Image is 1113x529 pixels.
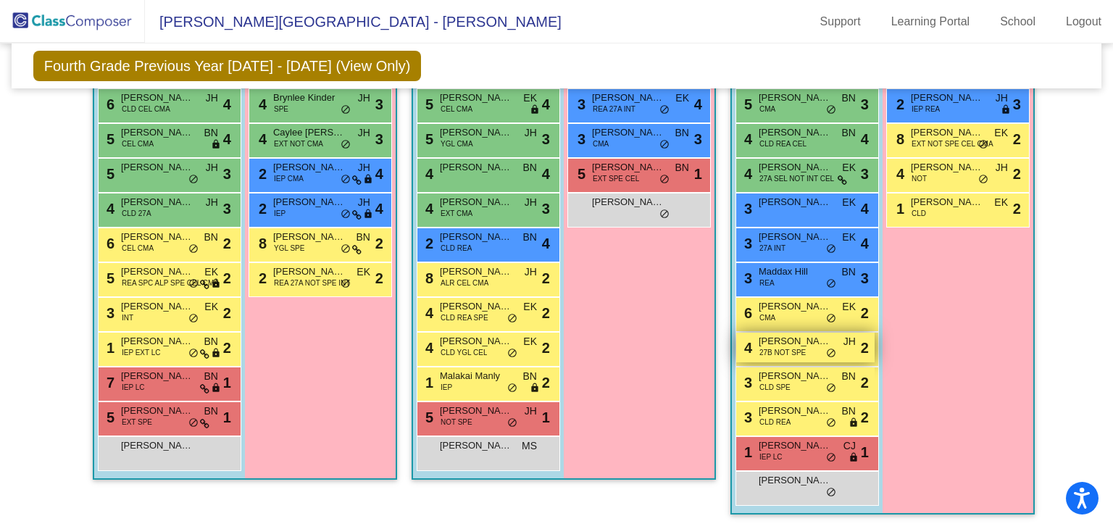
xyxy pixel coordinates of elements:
span: [PERSON_NAME] [911,91,983,105]
span: 3 [574,96,585,112]
span: 4 [542,93,550,115]
span: 1 [694,163,702,185]
span: [PERSON_NAME] [121,125,193,140]
span: [PERSON_NAME] [911,160,983,175]
span: 4 [422,340,433,356]
span: do_not_disturb_alt [188,417,199,429]
span: REA [759,278,775,288]
span: EK [204,299,218,315]
span: CLD REA CEL [759,138,806,149]
span: 4 [542,163,550,185]
span: EK [842,230,856,245]
span: [PERSON_NAME][GEOGRAPHIC_DATA] - [PERSON_NAME] [145,10,562,33]
span: do_not_disturb_alt [507,348,517,359]
span: 2 [223,267,231,289]
span: 8 [422,270,433,286]
span: 4 [255,96,267,112]
span: EXT CMA [441,208,472,219]
span: 2 [861,407,869,428]
span: [PERSON_NAME] [273,160,346,175]
span: CLD REA SPE [441,312,488,323]
span: 2 [861,372,869,393]
span: 4 [223,128,231,150]
span: 2 [1013,163,1021,185]
span: CLD CEL CMA [122,104,170,114]
span: do_not_disturb_alt [826,243,836,255]
span: 2 [255,166,267,182]
span: 4 [861,233,869,254]
span: JH [358,195,370,210]
span: JH [358,125,370,141]
span: do_not_disturb_alt [341,139,351,151]
span: [PERSON_NAME] [121,404,193,418]
span: IEP LC [759,451,783,462]
span: YGL SPE [274,243,304,254]
span: do_not_disturb_alt [341,209,351,220]
span: 4 [375,163,383,185]
span: do_not_disturb_alt [188,348,199,359]
span: 4 [422,305,433,321]
span: 4 [861,128,869,150]
span: lock [363,209,373,220]
span: [PERSON_NAME] [592,91,664,105]
span: BN [204,125,218,141]
span: Malakai Manly [440,369,512,383]
span: do_not_disturb_alt [826,278,836,290]
span: 27A INT [759,243,785,254]
span: [PERSON_NAME] [440,299,512,314]
span: [PERSON_NAME] [759,125,831,140]
span: 3 [694,128,702,150]
span: do_not_disturb_alt [188,278,199,290]
span: 2 [255,270,267,286]
span: [PERSON_NAME] [121,369,193,383]
span: [PERSON_NAME] [PERSON_NAME] [911,125,983,140]
span: [PERSON_NAME] [759,230,831,244]
span: [PERSON_NAME] [440,230,512,244]
span: Fourth Grade Previous Year [DATE] - [DATE] (View Only) [33,51,422,81]
span: IEP [441,382,452,393]
span: 1 [542,407,550,428]
span: 2 [223,233,231,254]
span: do_not_disturb_alt [507,383,517,394]
span: EK [204,264,218,280]
span: BN [675,125,689,141]
span: 6 [103,236,114,251]
span: BN [357,230,370,245]
span: do_not_disturb_alt [659,174,670,186]
span: JH [996,91,1008,106]
span: do_not_disturb_alt [341,278,351,290]
a: Logout [1054,10,1113,33]
span: 27A SEL NOT INT CEL [759,173,834,184]
span: [PERSON_NAME] [759,369,831,383]
span: 2 [542,337,550,359]
span: 5 [422,131,433,147]
span: do_not_disturb_alt [341,104,351,116]
span: 5 [103,270,114,286]
span: CMA [759,104,775,114]
span: 2 [422,236,433,251]
span: 2 [255,201,267,217]
span: 4 [741,166,752,182]
span: EK [842,160,856,175]
span: BN [204,369,218,384]
span: 2 [223,302,231,324]
span: Brynlee Kinder [273,91,346,105]
span: CEL CMA [441,104,472,114]
span: 2 [1013,198,1021,220]
span: 4 [375,198,383,220]
span: lock [211,383,221,394]
span: [PERSON_NAME] [759,195,831,209]
span: 3 [542,198,550,220]
span: do_not_disturb_alt [659,139,670,151]
span: JH [206,91,218,106]
span: 27B NOT SPE [759,347,806,358]
span: EK [842,299,856,315]
span: [PERSON_NAME] [273,230,346,244]
span: 1 [223,407,231,428]
span: [PERSON_NAME] [273,195,346,209]
span: 5 [103,166,114,182]
span: [PERSON_NAME] [759,91,831,105]
span: 4 [542,233,550,254]
span: [PERSON_NAME] [440,160,512,175]
span: [PERSON_NAME] [592,160,664,175]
